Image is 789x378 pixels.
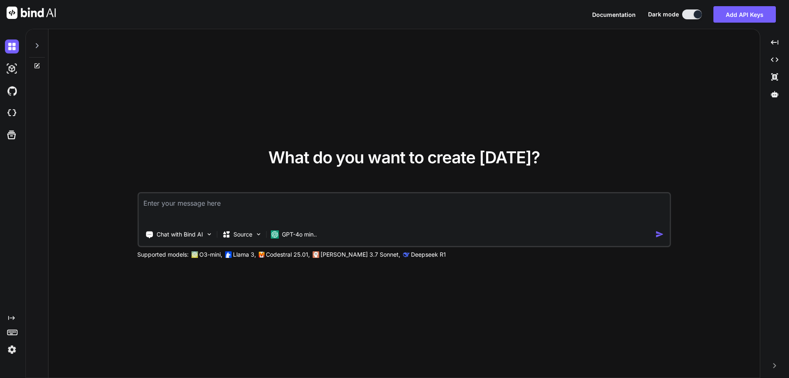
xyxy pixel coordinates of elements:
p: GPT-4o min.. [282,230,317,239]
img: settings [5,343,19,357]
img: Bind AI [7,7,56,19]
p: Codestral 25.01, [266,250,310,259]
img: claude [312,251,319,258]
img: Pick Models [255,231,262,238]
p: Supported models: [137,250,189,259]
span: What do you want to create [DATE]? [268,147,540,167]
img: darkAi-studio [5,62,19,76]
img: darkChat [5,39,19,53]
p: Deepseek R1 [411,250,446,259]
img: GPT-4o mini [270,230,279,239]
img: icon [655,230,664,239]
p: Chat with Bind AI [157,230,203,239]
p: [PERSON_NAME] 3.7 Sonnet, [321,250,400,259]
span: Dark mode [648,10,679,19]
p: Llama 3, [233,250,256,259]
img: claude [403,251,409,258]
button: Add API Keys [713,6,776,23]
img: githubDark [5,84,19,98]
p: O3-mini, [199,250,222,259]
img: GPT-4 [191,251,198,258]
img: Llama2 [225,251,231,258]
span: Documentation [592,11,636,18]
img: cloudideIcon [5,106,19,120]
p: Source [233,230,252,239]
img: Pick Tools [205,231,212,238]
img: Mistral-AI [258,252,264,257]
button: Documentation [592,10,636,19]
